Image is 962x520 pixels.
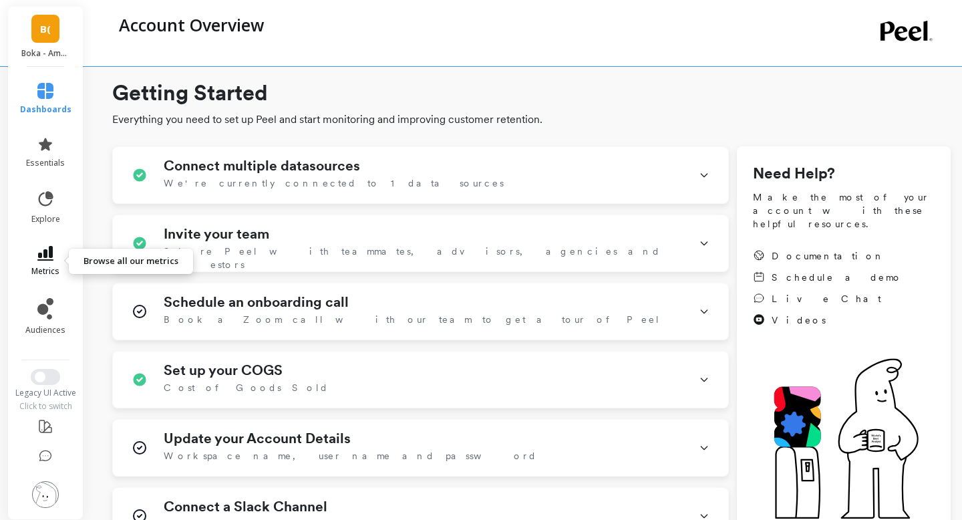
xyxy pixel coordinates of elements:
span: Everything you need to set up Peel and start monitoring and improving customer retention. [112,112,951,128]
a: Schedule a demo [753,271,903,284]
span: We're currently connected to 1 data sources [164,176,504,190]
span: Documentation [772,249,885,263]
img: profile picture [32,481,59,508]
h1: Getting Started [112,77,951,109]
span: explore [31,214,60,225]
span: dashboards [20,104,71,115]
h1: Update your Account Details [164,430,351,446]
div: Click to switch [7,401,85,412]
a: Videos [753,313,903,327]
h1: Set up your COGS [164,362,283,378]
h1: Schedule an onboarding call [164,294,349,310]
h1: Connect multiple datasources [164,158,360,174]
span: Cost of Goods Sold [164,381,329,394]
h1: Connect a Slack Channel [164,499,327,515]
span: essentials [26,158,65,168]
p: Account Overview [119,13,264,36]
a: Documentation [753,249,903,263]
span: audiences [25,325,65,336]
span: Videos [772,313,826,327]
h1: Invite your team [164,226,269,242]
span: Live Chat [772,292,881,305]
span: Share Peel with teammates, advisors, agencies and investors [164,245,683,271]
button: Switch to New UI [31,369,60,385]
span: Workspace name, user name and password [164,449,537,463]
span: B( [40,21,51,37]
span: Schedule a demo [772,271,903,284]
div: Legacy UI Active [7,388,85,398]
span: metrics [31,266,59,277]
span: Make the most of your account with these helpful resources. [753,190,935,231]
h1: Need Help? [753,162,935,185]
p: Boka - Amazon (Essor) [21,48,70,59]
span: Book a Zoom call with our team to get a tour of Peel [164,313,661,326]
